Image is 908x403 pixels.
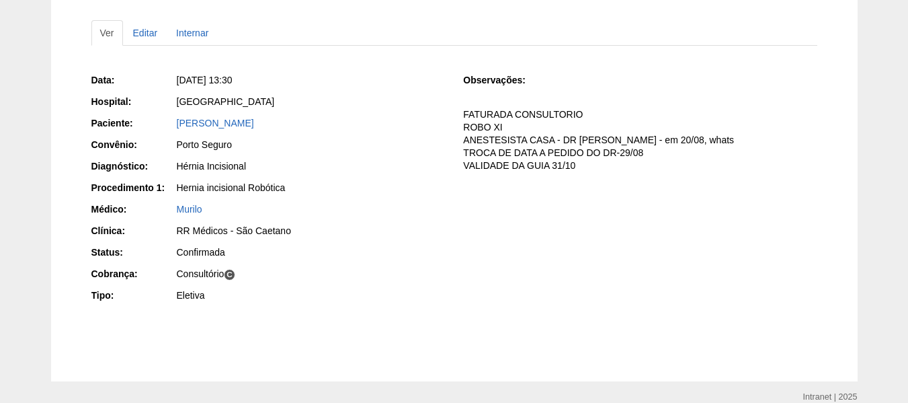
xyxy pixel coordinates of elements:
div: Porto Seguro [177,138,445,151]
div: Paciente: [91,116,175,130]
a: Ver [91,20,123,46]
div: Data: [91,73,175,87]
p: FATURADA CONSULTORIO ROBO XI ANESTESISTA CASA - DR [PERSON_NAME] - em 20/08, whats TROCA DE DATA ... [463,108,817,172]
div: Confirmada [177,246,445,259]
div: Diagnóstico: [91,159,175,173]
a: Editar [124,20,167,46]
div: Procedimento 1: [91,181,175,194]
div: RR Médicos - São Caetano [177,224,445,237]
div: Médico: [91,203,175,216]
a: Murilo [177,204,202,215]
span: C [224,269,235,281]
div: Eletiva [177,289,445,302]
span: [DATE] 13:30 [177,75,233,85]
div: Hospital: [91,95,175,108]
div: Cobrança: [91,267,175,281]
div: Status: [91,246,175,259]
div: Convênio: [91,138,175,151]
div: Tipo: [91,289,175,302]
a: [PERSON_NAME] [177,118,254,129]
div: Hérnia Incisional [177,159,445,173]
div: Clínica: [91,224,175,237]
a: Internar [167,20,217,46]
div: Observações: [463,73,547,87]
div: Hernia incisional Robótica [177,181,445,194]
div: Consultório [177,267,445,281]
div: [GEOGRAPHIC_DATA] [177,95,445,108]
